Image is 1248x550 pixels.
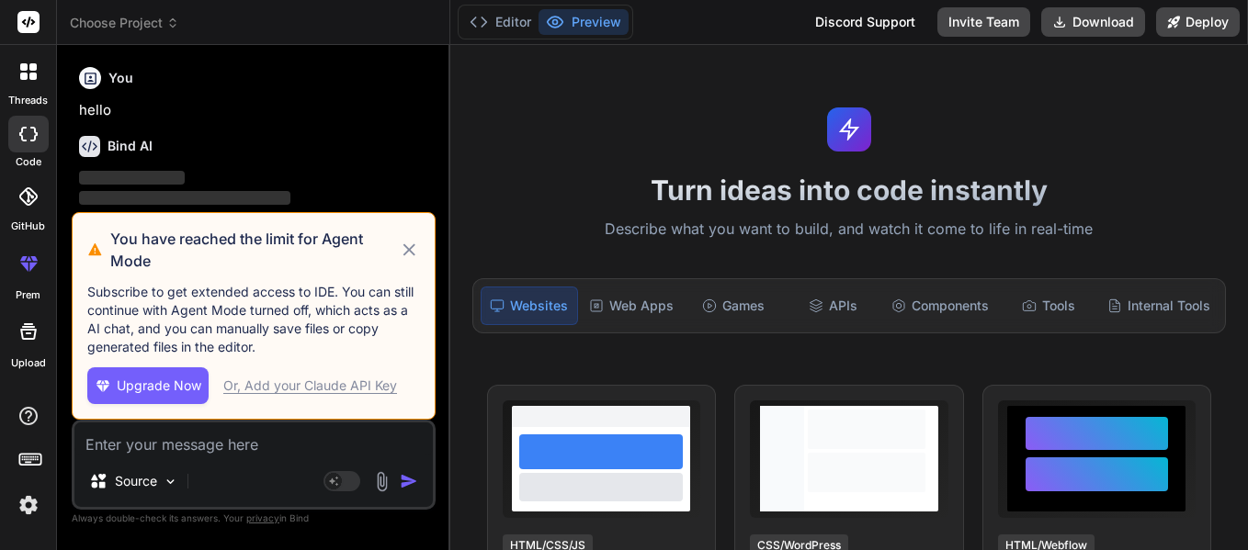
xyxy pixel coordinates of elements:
span: ‌ [79,191,290,205]
button: Deploy [1156,7,1240,37]
label: code [16,154,41,170]
h1: Turn ideas into code instantly [461,174,1237,207]
button: Invite Team [937,7,1030,37]
label: Upload [11,355,46,371]
p: Source [115,472,157,490]
img: Pick Models [163,474,178,489]
span: ‌ [79,171,185,185]
h6: Bind AI [108,137,153,155]
div: Games [685,286,781,325]
div: Internal Tools [1100,286,1218,325]
span: Choose Project [70,14,179,32]
div: Or, Add your Claude API Key [223,376,397,395]
p: Always double-check its answers. Your in Bind [72,510,436,527]
span: Upgrade Now [117,376,201,395]
label: threads [8,93,48,108]
div: Tools [1000,286,1096,325]
label: GitHub [11,219,45,234]
img: attachment [371,471,392,492]
div: Discord Support [804,7,926,37]
div: Websites [481,286,579,325]
p: Subscribe to get extended access to IDE. You can still continue with Agent Mode turned off, which... [87,283,420,356]
button: Editor [462,9,539,35]
button: Download [1041,7,1145,37]
div: Web Apps [582,286,681,325]
span: ‌ [79,212,290,226]
span: privacy [246,512,279,523]
p: Describe what you want to build, and watch it come to life in real-time [461,218,1237,241]
h6: You [108,69,133,87]
button: Upgrade Now [87,367,209,404]
p: hello [79,100,432,121]
div: Components [884,286,996,325]
img: icon [400,472,418,490]
img: settings [13,489,44,521]
h3: You have reached the limit for Agent Mode [110,228,399,272]
label: prem [16,287,40,303]
div: APIs [785,286,881,325]
button: Preview [539,9,629,35]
